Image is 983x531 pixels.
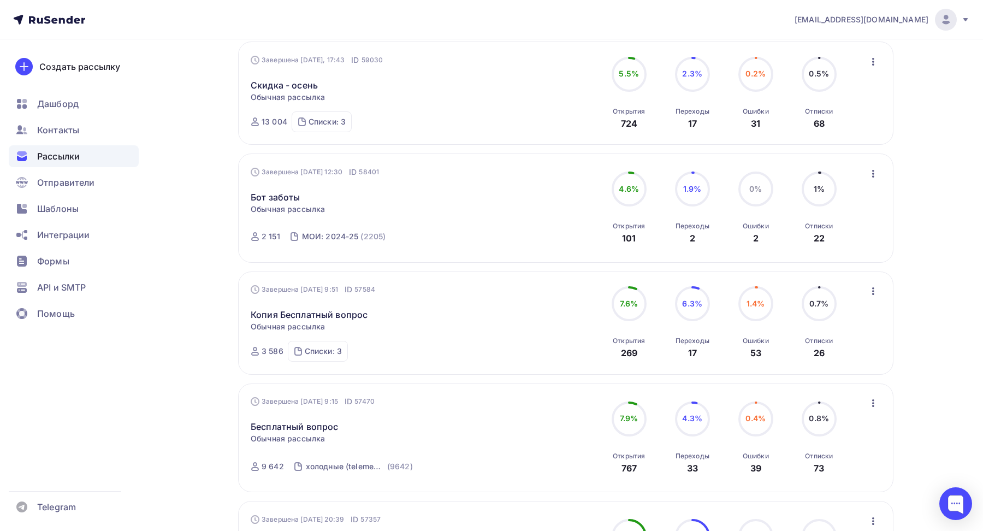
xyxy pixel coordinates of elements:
[745,69,766,78] span: 0.2%
[690,232,695,245] div: 2
[351,55,359,66] span: ID
[795,9,970,31] a: [EMAIL_ADDRESS][DOMAIN_NAME]
[9,198,139,220] a: Шаблоны
[262,346,283,357] div: 3 586
[621,346,637,359] div: 269
[621,117,637,130] div: 724
[753,232,759,245] div: 2
[354,396,375,407] span: 57470
[621,462,637,475] div: 767
[682,69,702,78] span: 2.3%
[814,462,824,475] div: 73
[795,14,928,25] span: [EMAIL_ADDRESS][DOMAIN_NAME]
[613,222,645,231] div: Открытия
[37,500,76,514] span: Telegram
[749,184,762,193] span: 0%
[301,228,387,245] a: МОИ: 2024-25 (2205)
[306,461,385,472] div: холодные (telemed+application)
[345,284,352,295] span: ID
[251,92,325,103] span: Обычная рассылка
[309,116,346,127] div: Списки: 3
[362,55,383,66] span: 59030
[305,458,414,475] a: холодные (telemed+application) (9642)
[251,79,318,92] a: Скидка - осень
[805,337,833,345] div: Отписки
[805,107,833,116] div: Отписки
[302,231,359,242] div: МОИ: 2024-25
[743,107,769,116] div: Ошибки
[351,514,358,525] span: ID
[37,228,90,241] span: Интеграции
[37,150,80,163] span: Рассылки
[613,337,645,345] div: Открытия
[360,231,386,242] div: (2205)
[814,117,825,130] div: 68
[747,299,765,308] span: 1.4%
[682,299,702,308] span: 6.3%
[805,222,833,231] div: Отписки
[676,337,709,345] div: Переходы
[37,123,79,137] span: Контакты
[750,462,761,475] div: 39
[305,346,342,357] div: Списки: 3
[251,396,375,407] div: Завершена [DATE] 9:15
[613,107,645,116] div: Открытия
[359,167,379,178] span: 58401
[251,420,338,433] a: Бесплатный вопрос
[349,167,357,178] span: ID
[37,307,75,320] span: Помощь
[809,69,829,78] span: 0.5%
[809,299,829,308] span: 0.7%
[613,452,645,461] div: Открытия
[750,346,761,359] div: 53
[37,97,79,110] span: Дашборд
[9,172,139,193] a: Отправители
[743,337,769,345] div: Ошибки
[37,176,95,189] span: Отправители
[251,308,368,321] a: Копия Бесплатный вопрос
[387,461,413,472] div: (9642)
[262,116,287,127] div: 13 004
[745,414,766,423] span: 0.4%
[688,346,697,359] div: 17
[251,191,300,204] a: Бот заботы
[251,284,375,295] div: Завершена [DATE] 9:51
[743,222,769,231] div: Ошибки
[251,55,383,66] div: Завершена [DATE], 17:43
[814,346,825,359] div: 26
[676,222,709,231] div: Переходы
[751,117,760,130] div: 31
[676,107,709,116] div: Переходы
[251,433,325,444] span: Обычная рассылка
[743,452,769,461] div: Ошибки
[688,117,697,130] div: 17
[251,167,379,178] div: Завершена [DATE] 12:30
[251,204,325,215] span: Обычная рассылка
[682,414,702,423] span: 4.3%
[39,60,120,73] div: Создать рассылку
[620,299,638,308] span: 7.6%
[619,69,639,78] span: 5.5%
[9,93,139,115] a: Дашборд
[814,232,825,245] div: 22
[620,414,638,423] span: 7.9%
[814,184,825,193] span: 1%
[37,202,79,215] span: Шаблоны
[687,462,698,475] div: 33
[251,514,381,525] div: Завершена [DATE] 20:39
[683,184,702,193] span: 1.9%
[805,452,833,461] div: Отписки
[262,461,284,472] div: 9 642
[37,281,86,294] span: API и SMTP
[360,514,381,525] span: 57357
[622,232,636,245] div: 101
[345,396,352,407] span: ID
[9,119,139,141] a: Контакты
[262,231,280,242] div: 2 151
[619,184,639,193] span: 4.6%
[37,255,69,268] span: Формы
[809,414,829,423] span: 0.8%
[9,250,139,272] a: Формы
[676,452,709,461] div: Переходы
[354,284,375,295] span: 57584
